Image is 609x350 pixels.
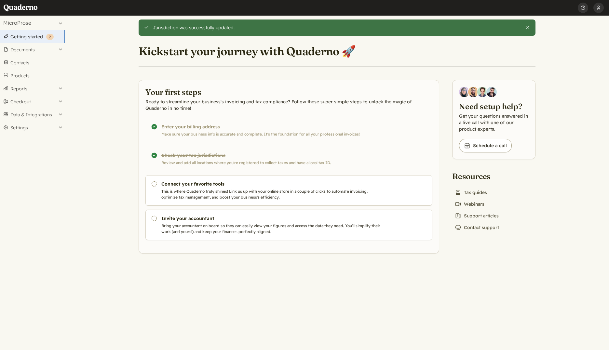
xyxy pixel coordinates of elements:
[452,188,490,197] a: Tax guides
[145,87,432,97] h2: Your first steps
[153,25,520,31] div: Jurisdiction was successfully updated.
[145,210,432,240] a: Invite your accountant Bring your accountant on board so they can easily view your figures and ac...
[459,87,469,97] img: Diana Carrasco, Account Executive at Quaderno
[525,25,530,30] button: Close this alert
[145,98,432,111] p: Ready to streamline your business's invoicing and tax compliance? Follow these super simple steps...
[459,113,529,132] p: Get your questions answered in a live call with one of our product experts.
[161,223,383,235] p: Bring your accountant on board so they can easily view your figures and access the data they need...
[49,34,51,39] span: 2
[452,223,502,232] a: Contact support
[477,87,488,97] img: Ivo Oltmans, Business Developer at Quaderno
[161,188,383,200] p: This is where Quaderno truly shines! Link us up with your online store in a couple of clicks to a...
[452,200,487,209] a: Webinars
[459,101,529,111] h2: Need setup help?
[486,87,497,97] img: Javier Rubio, DevRel at Quaderno
[468,87,479,97] img: Jairo Fumero, Account Executive at Quaderno
[161,215,383,222] h3: Invite your accountant
[452,171,502,181] h2: Resources
[459,139,512,152] a: Schedule a call
[139,44,356,58] h1: Kickstart your journey with Quaderno 🚀
[145,175,432,206] a: Connect your favorite tools This is where Quaderno truly shines! Link us up with your online stor...
[161,181,383,187] h3: Connect your favorite tools
[452,211,501,220] a: Support articles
